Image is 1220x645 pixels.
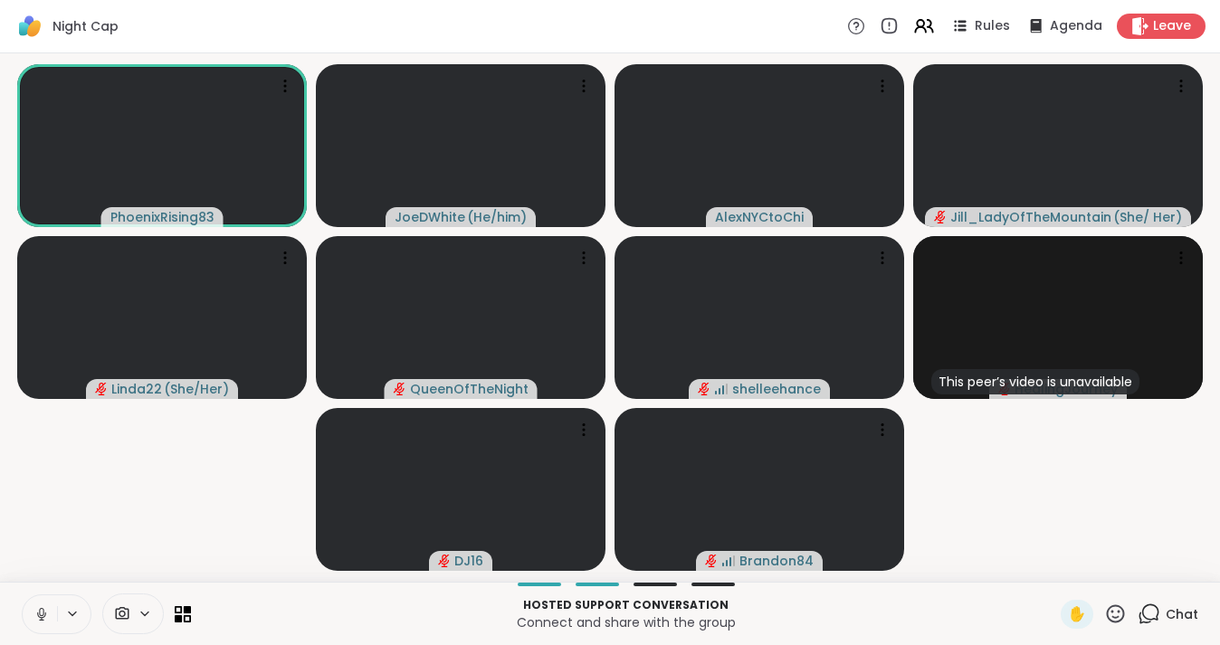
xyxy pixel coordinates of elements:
[95,383,108,395] span: audio-muted
[975,17,1010,35] span: Rules
[934,211,947,223] span: audio-muted
[705,555,718,567] span: audio-muted
[110,208,214,226] span: PhoenixRising83
[1050,17,1102,35] span: Agenda
[394,383,406,395] span: audio-muted
[410,380,529,398] span: QueenOfTheNight
[438,555,451,567] span: audio-muted
[950,208,1111,226] span: Jill_LadyOfTheMountain
[111,380,162,398] span: Linda22
[1153,17,1191,35] span: Leave
[1068,603,1086,625] span: ✋
[52,17,119,35] span: Night Cap
[715,208,804,226] span: AlexNYCtoChi
[202,597,1050,613] p: Hosted support conversation
[202,613,1050,631] p: Connect and share with the group
[467,208,527,226] span: ( He/him )
[1113,208,1182,226] span: ( She/ Her )
[164,380,229,398] span: ( She/Her )
[1166,605,1198,623] span: Chat
[739,552,814,570] span: Brandon84
[698,383,710,395] span: audio-muted
[931,369,1139,394] div: This peer’s video is unavailable
[454,552,483,570] span: DJ16
[395,208,465,226] span: JoeDWhite
[732,380,821,398] span: shelleehance
[14,11,45,42] img: ShareWell Logomark
[986,236,1130,399] img: HealingJourney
